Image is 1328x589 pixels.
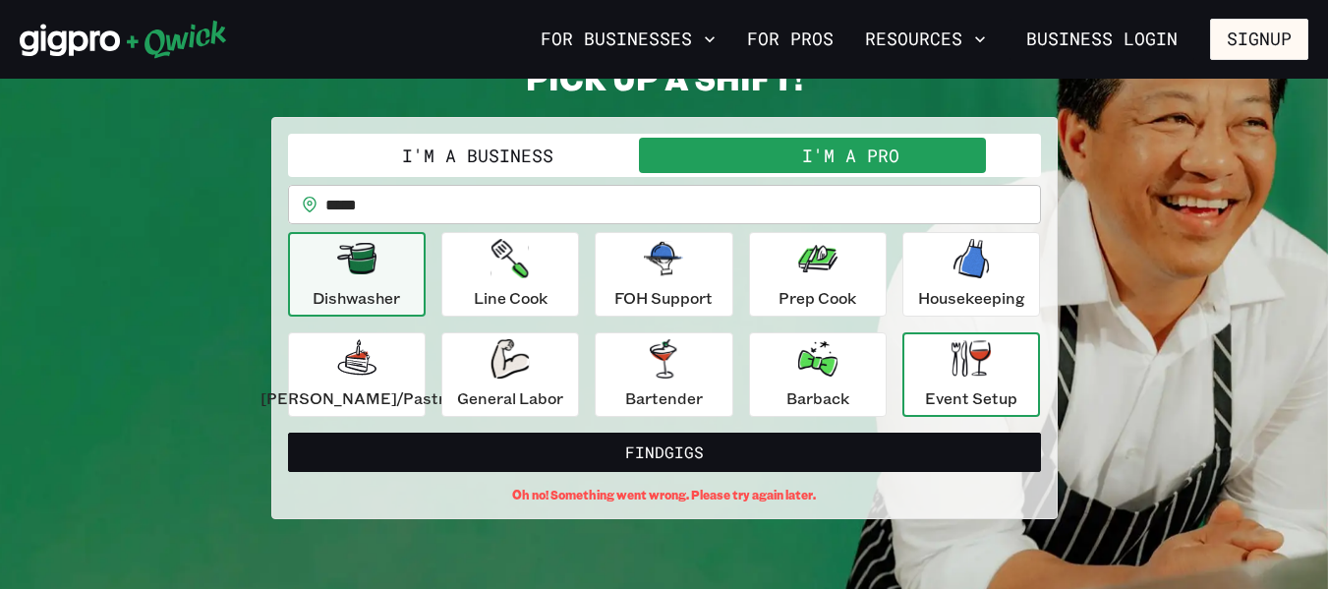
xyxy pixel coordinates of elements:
[749,332,887,417] button: Barback
[441,332,579,417] button: General Labor
[288,433,1041,472] button: FindGigs
[1210,19,1308,60] button: Signup
[292,138,664,173] button: I'm a Business
[595,232,732,317] button: FOH Support
[533,23,723,56] button: For Businesses
[664,138,1037,173] button: I'm a Pro
[595,332,732,417] button: Bartender
[857,23,994,56] button: Resources
[786,386,849,410] p: Barback
[1010,19,1194,60] a: Business Login
[260,386,453,410] p: [PERSON_NAME]/Pastry
[625,386,703,410] p: Bartender
[918,286,1025,310] p: Housekeeping
[313,286,400,310] p: Dishwasher
[288,332,426,417] button: [PERSON_NAME]/Pastry
[739,23,841,56] a: For Pros
[902,332,1040,417] button: Event Setup
[474,286,548,310] p: Line Cook
[288,232,426,317] button: Dishwasher
[902,232,1040,317] button: Housekeeping
[271,58,1058,97] h2: PICK UP A SHIFT!
[457,386,563,410] p: General Labor
[925,386,1017,410] p: Event Setup
[749,232,887,317] button: Prep Cook
[512,488,816,502] span: Oh no! Something went wrong. Please try again later.
[779,286,856,310] p: Prep Cook
[614,286,713,310] p: FOH Support
[441,232,579,317] button: Line Cook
